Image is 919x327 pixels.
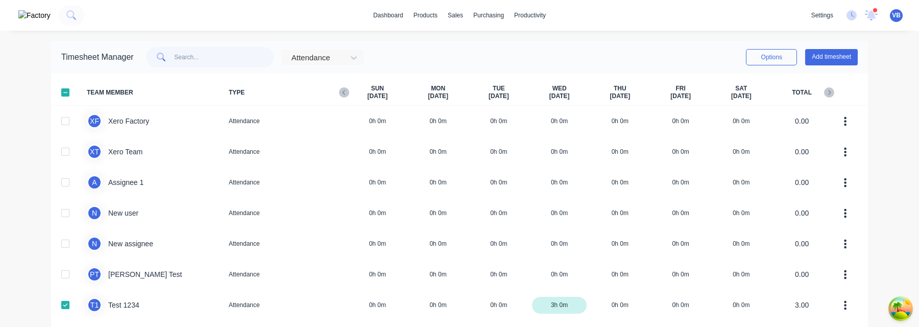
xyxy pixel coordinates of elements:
[806,8,838,23] div: settings
[489,92,509,101] span: [DATE]
[890,298,911,319] button: Open Tanstack query devtools
[892,11,901,20] span: VB
[509,8,551,23] div: productivity
[468,8,509,23] div: purchasing
[408,8,443,23] div: products
[225,85,347,101] span: TYPE
[735,85,747,93] span: SAT
[371,85,384,93] span: SUN
[771,85,832,101] span: TOTAL
[610,92,630,101] span: [DATE]
[675,85,685,93] span: FRI
[174,47,274,67] input: Search...
[18,10,51,21] img: Factory
[614,85,626,93] span: THU
[493,85,505,93] span: TUE
[746,49,797,65] button: Options
[443,8,468,23] div: sales
[431,85,445,93] span: MON
[552,85,567,93] span: WED
[61,51,134,63] div: Timesheet Manager
[805,49,858,65] button: Add timesheet
[87,85,225,101] span: TEAM MEMBER
[368,8,408,23] a: dashboard
[549,92,570,101] span: [DATE]
[428,92,448,101] span: [DATE]
[367,92,388,101] span: [DATE]
[670,92,691,101] span: [DATE]
[731,92,752,101] span: [DATE]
